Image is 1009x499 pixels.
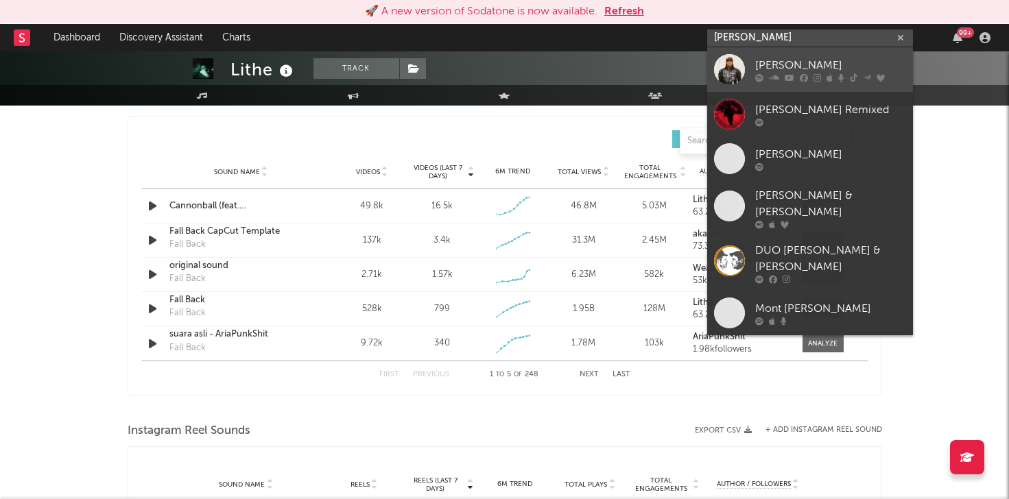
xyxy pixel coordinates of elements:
[693,276,788,286] div: 53k followers
[44,24,110,51] a: Dashboard
[481,167,545,177] div: 6M Trend
[410,164,466,180] span: Videos (last 7 days)
[755,57,906,73] div: [PERSON_NAME]
[340,234,404,247] div: 137k
[693,298,713,307] strong: Lithe
[957,27,974,38] div: 99 +
[434,234,451,247] div: 3.4k
[622,302,686,316] div: 128M
[755,188,906,221] div: [PERSON_NAME] & [PERSON_NAME]
[551,268,615,282] div: 6.23M
[765,426,882,434] button: + Add Instagram Reel Sound
[693,195,788,205] a: Lithe & [PERSON_NAME]
[693,332,788,342] a: AriaPunkShit
[351,480,370,489] span: Reels
[622,164,678,180] span: Total Engagements
[693,230,731,239] strong: akashic.q
[622,337,686,350] div: 103k
[622,268,686,282] div: 582k
[558,168,601,176] span: Total Views
[169,328,313,341] a: suara asli - AriaPunkShit
[707,29,913,47] input: Search for artists
[693,332,746,341] strong: AriaPunkShit
[604,3,644,20] button: Refresh
[693,345,788,354] div: 1.98k followers
[707,181,913,236] a: [PERSON_NAME] & [PERSON_NAME]
[680,136,825,147] input: Search by song name or URL
[477,367,552,383] div: 1 5 248
[755,146,906,162] div: [PERSON_NAME]
[340,337,404,350] div: 9.72k
[693,230,788,239] a: akashic.q
[230,58,296,81] div: Lithe
[631,476,691,493] span: Total Engagements
[169,199,313,213] a: Cannonball (feat. [PERSON_NAME])
[622,199,686,213] div: 5.03M
[693,208,788,217] div: 63.2k followers
[431,199,453,213] div: 16.5k
[413,371,449,378] button: Previous
[365,3,597,20] div: 🚀 A new version of Sodatone is now available.
[707,47,913,92] a: [PERSON_NAME]
[551,234,615,247] div: 31.3M
[340,199,404,213] div: 49.8k
[693,264,788,273] a: Wealth
[169,306,206,320] div: Fall Back
[580,371,599,378] button: Next
[693,311,788,320] div: 63.2k followers
[717,480,791,489] span: Author / Followers
[169,259,313,273] a: original sound
[622,234,686,247] div: 2.45M
[752,426,882,434] div: + Add Instagram Reel Sound
[695,426,752,435] button: Export CSV
[755,101,906,118] div: [PERSON_NAME] Remixed
[213,24,260,51] a: Charts
[340,268,404,282] div: 2.71k
[169,272,206,286] div: Fall Back
[707,92,913,136] a: [PERSON_NAME] Remixed
[551,302,615,316] div: 1.95B
[128,423,250,439] span: Instagram Reel Sounds
[565,480,607,489] span: Total Plays
[481,479,549,489] div: 6M Trend
[707,291,913,335] a: Mont [PERSON_NAME]
[110,24,213,51] a: Discovery Assistant
[551,199,615,213] div: 46.8M
[169,293,313,307] a: Fall Back
[214,168,260,176] span: Sound Name
[755,243,906,276] div: DUO [PERSON_NAME] & [PERSON_NAME]
[551,337,615,350] div: 1.78M
[707,236,913,291] a: DUO [PERSON_NAME] & [PERSON_NAME]
[356,168,380,176] span: Videos
[693,242,788,252] div: 73.3k followers
[379,371,399,378] button: First
[313,58,399,79] button: Track
[340,302,404,316] div: 528k
[496,372,504,378] span: to
[169,225,313,239] a: Fall Back CapCut Template
[434,302,450,316] div: 799
[613,371,630,378] button: Last
[755,300,906,317] div: Mont [PERSON_NAME]
[169,238,206,252] div: Fall Back
[432,268,453,282] div: 1.57k
[953,32,962,43] button: 99+
[693,298,788,308] a: Lithe
[707,136,913,181] a: [PERSON_NAME]
[700,167,774,176] span: Author / Followers
[693,195,794,204] strong: Lithe & [PERSON_NAME]
[693,264,722,273] strong: Wealth
[434,337,450,350] div: 340
[514,372,522,378] span: of
[219,480,265,489] span: Sound Name
[169,341,206,355] div: Fall Back
[405,476,466,493] span: Reels (last 7 days)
